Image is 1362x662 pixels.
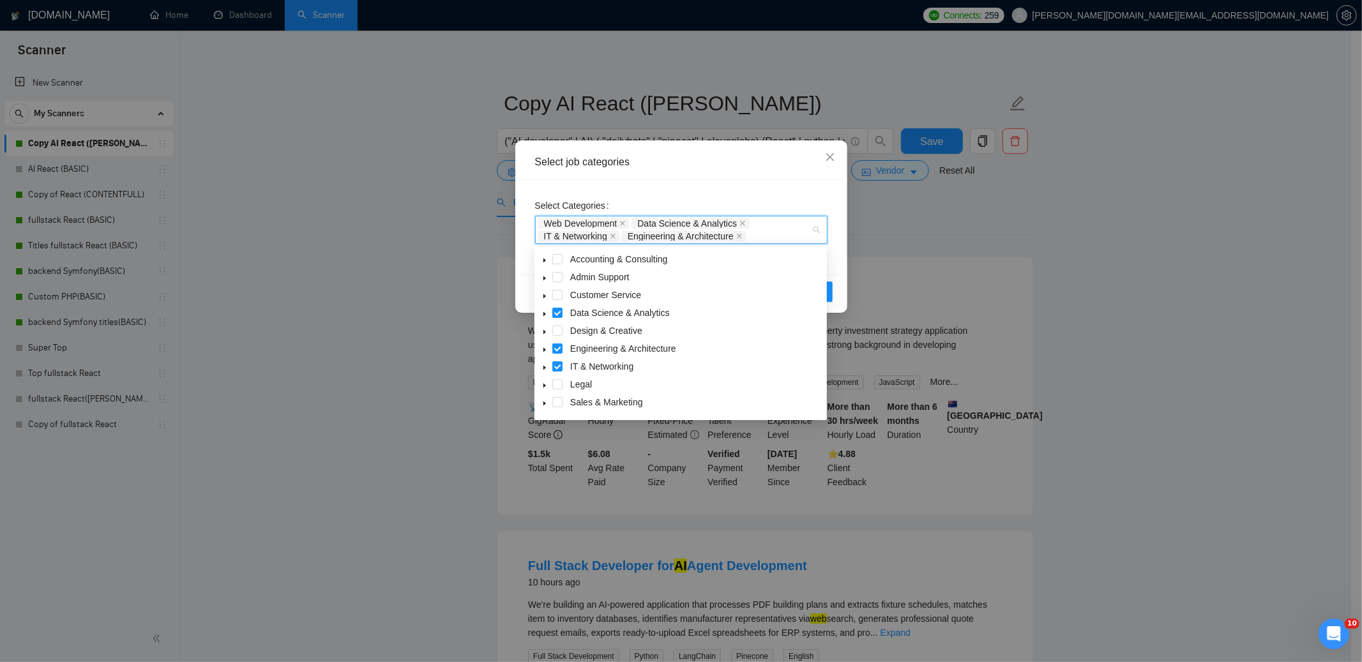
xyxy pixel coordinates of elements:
[628,232,734,241] span: Engineering & Architecture
[568,305,824,320] span: Data Science & Analytics
[568,341,824,356] span: Engineering & Architecture
[568,287,824,303] span: Customer Service
[813,140,847,175] button: Close
[541,365,548,371] span: caret-down
[570,379,592,389] span: Legal
[610,233,616,239] span: close
[570,254,668,264] span: Accounting & Consulting
[538,231,619,241] span: IT & Networking
[541,275,548,282] span: caret-down
[541,382,548,389] span: caret-down
[619,220,626,227] span: close
[544,232,607,241] span: IT & Networking
[544,219,617,228] span: Web Development
[568,377,824,392] span: Legal
[568,359,824,374] span: IT & Networking
[535,155,828,169] div: Select job categories
[568,323,824,338] span: Design & Creative
[637,219,737,228] span: Data Science & Analytics
[622,231,746,241] span: Engineering & Architecture
[535,195,614,216] label: Select Categories
[825,152,835,162] span: close
[568,252,824,267] span: Accounting & Consulting
[541,257,548,264] span: caret-down
[570,290,641,300] span: Customer Service
[739,220,746,227] span: close
[632,218,749,229] span: Data Science & Analytics
[736,233,743,239] span: close
[570,272,630,282] span: Admin Support
[541,347,548,353] span: caret-down
[568,395,824,410] span: Sales & Marketing
[541,293,548,299] span: caret-down
[1345,619,1359,629] span: 10
[748,231,751,241] input: Select Categories
[568,269,824,285] span: Admin Support
[541,311,548,317] span: caret-down
[1319,619,1349,649] iframe: Intercom live chat
[570,361,633,372] span: IT & Networking
[570,326,642,336] span: Design & Creative
[568,412,824,428] span: Translation
[570,343,676,354] span: Engineering & Architecture
[570,397,643,407] span: Sales & Marketing
[538,218,630,229] span: Web Development
[541,400,548,407] span: caret-down
[570,308,670,318] span: Data Science & Analytics
[541,329,548,335] span: caret-down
